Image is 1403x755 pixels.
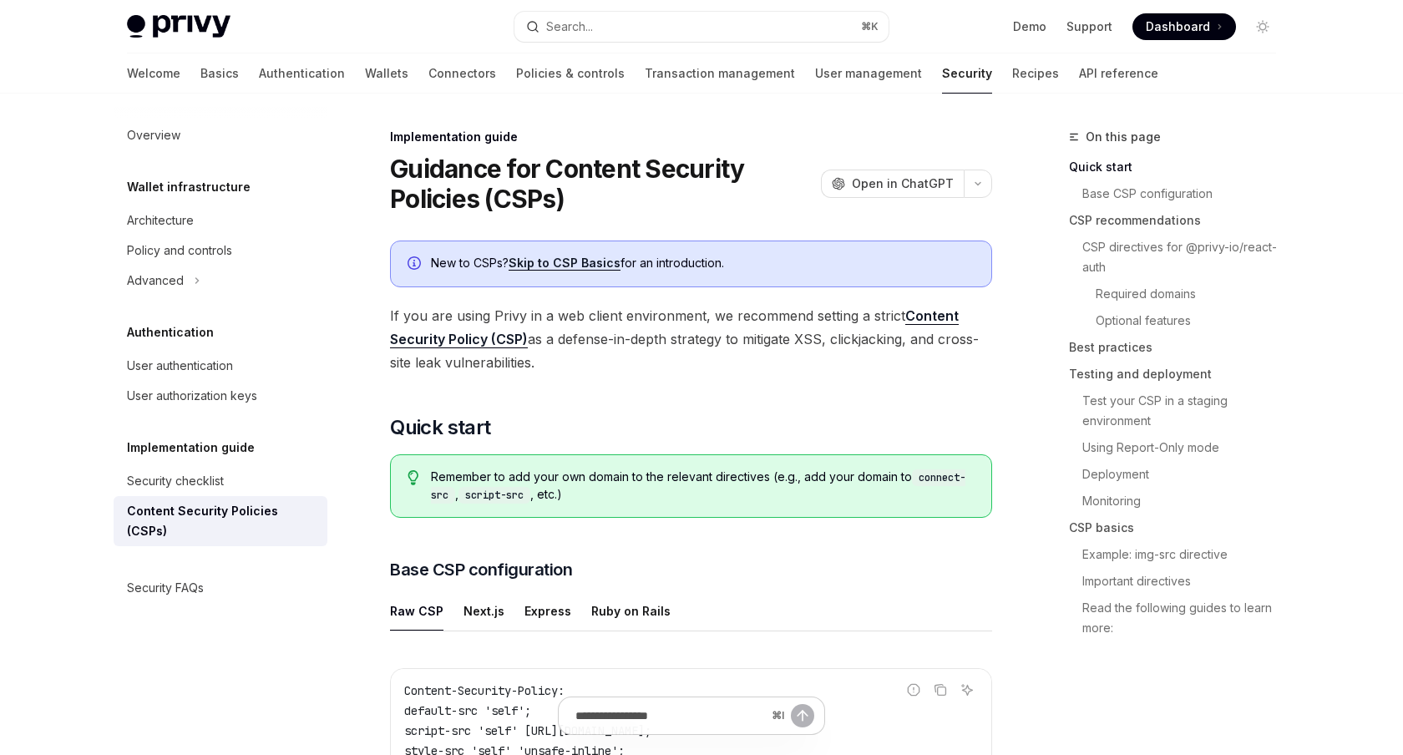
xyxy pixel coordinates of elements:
[114,351,327,381] a: User authentication
[408,470,419,485] svg: Tip
[127,438,255,458] h5: Implementation guide
[114,466,327,496] a: Security checklist
[942,53,992,94] a: Security
[431,469,965,504] code: connect-src
[514,12,889,42] button: Open search
[127,125,180,145] div: Overview
[645,53,795,94] a: Transaction management
[114,381,327,411] a: User authorization keys
[127,15,230,38] img: light logo
[428,53,496,94] a: Connectors
[114,573,327,603] a: Security FAQs
[127,210,194,231] div: Architecture
[1146,18,1210,35] span: Dashboard
[390,154,814,214] h1: Guidance for Content Security Policies (CSPs)
[852,175,954,192] span: Open in ChatGPT
[1132,13,1236,40] a: Dashboard
[458,487,530,504] code: script-src
[1069,180,1289,207] a: Base CSP configuration
[1069,334,1289,361] a: Best practices
[546,17,593,37] div: Search...
[390,591,443,631] div: Raw CSP
[591,591,671,631] div: Ruby on Rails
[524,591,571,631] div: Express
[114,236,327,266] a: Policy and controls
[861,20,879,33] span: ⌘ K
[431,469,975,504] span: Remember to add your own domain to the relevant directives (e.g., add your domain to , , etc.)
[114,266,327,296] button: Toggle Advanced section
[127,471,224,491] div: Security checklist
[431,255,975,273] div: New to CSPs? for an introduction.
[1069,568,1289,595] a: Important directives
[1069,361,1289,388] a: Testing and deployment
[127,578,204,598] div: Security FAQs
[1069,514,1289,541] a: CSP basics
[127,386,257,406] div: User authorization keys
[127,53,180,94] a: Welcome
[1069,234,1289,281] a: CSP directives for @privy-io/react-auth
[1069,281,1289,307] a: Required domains
[1069,154,1289,180] a: Quick start
[127,271,184,291] div: Advanced
[127,241,232,261] div: Policy and controls
[114,205,327,236] a: Architecture
[408,256,424,273] svg: Info
[1069,207,1289,234] a: CSP recommendations
[1012,53,1059,94] a: Recipes
[390,558,572,581] span: Base CSP configuration
[114,496,327,546] a: Content Security Policies (CSPs)
[390,304,992,374] span: If you are using Privy in a web client environment, we recommend setting a strict as a defense-in...
[1069,488,1289,514] a: Monitoring
[114,120,327,150] a: Overview
[815,53,922,94] a: User management
[1249,13,1276,40] button: Toggle dark mode
[1086,127,1161,147] span: On this page
[1066,18,1112,35] a: Support
[127,356,233,376] div: User authentication
[1079,53,1158,94] a: API reference
[821,170,964,198] button: Open in ChatGPT
[200,53,239,94] a: Basics
[929,679,951,701] button: Copy the contents from the code block
[903,679,924,701] button: Report incorrect code
[509,256,620,271] a: Skip to CSP Basics
[1069,434,1289,461] a: Using Report-Only mode
[1069,541,1289,568] a: Example: img-src directive
[1069,307,1289,334] a: Optional features
[365,53,408,94] a: Wallets
[259,53,345,94] a: Authentication
[127,322,214,342] h5: Authentication
[127,501,317,541] div: Content Security Policies (CSPs)
[575,697,765,734] input: Ask a question...
[1069,595,1289,641] a: Read the following guides to learn more:
[404,683,565,698] span: Content-Security-Policy:
[390,129,992,145] div: Implementation guide
[1069,461,1289,488] a: Deployment
[791,704,814,727] button: Send message
[1069,388,1289,434] a: Test your CSP in a staging environment
[956,679,978,701] button: Ask AI
[1013,18,1046,35] a: Demo
[516,53,625,94] a: Policies & controls
[127,177,251,197] h5: Wallet infrastructure
[463,591,504,631] div: Next.js
[390,414,490,441] span: Quick start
